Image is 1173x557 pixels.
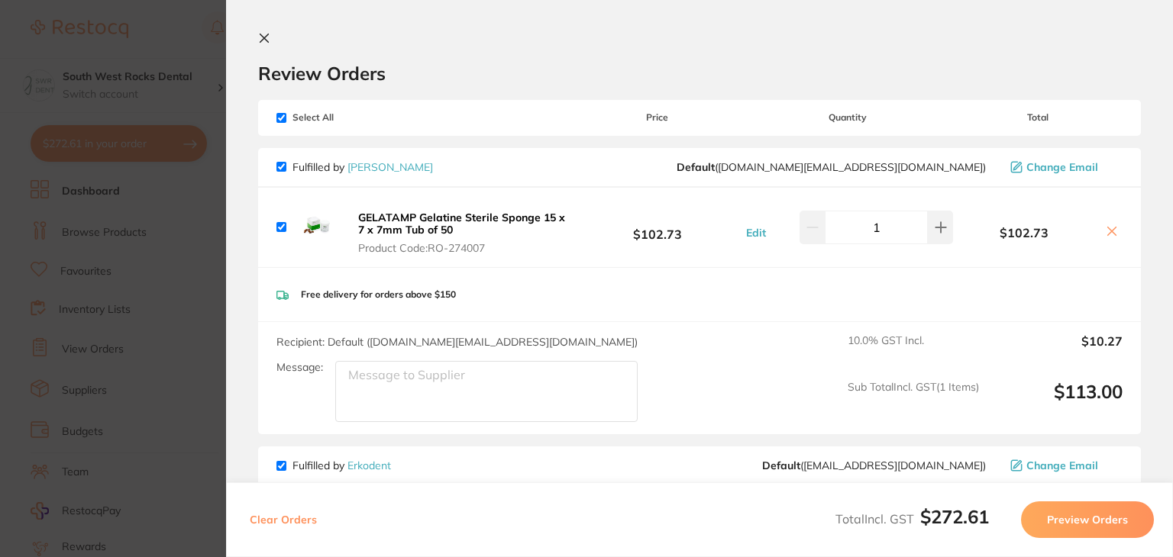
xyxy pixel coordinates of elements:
button: Clear Orders [245,501,322,538]
b: GELATAMP Gelatine Sterile Sponge 15 x 7 x 7mm Tub of 50 [358,211,565,237]
img: eW91N3YxbQ [292,203,341,252]
p: Fulfilled by [292,161,433,173]
button: Edit [742,226,771,240]
output: $10.27 [991,334,1123,368]
button: Change Email [1006,459,1123,472]
b: $272.61 [920,505,989,528]
button: Preview Orders [1021,501,1154,538]
b: $102.73 [573,213,742,241]
label: Message: [276,361,323,374]
span: 10.0 % GST Incl. [848,334,979,368]
span: Total Incl. GST [835,511,989,526]
button: Change Email [1006,160,1123,174]
button: GELATAMP Gelatine Sterile Sponge 15 x 7 x 7mm Tub of 50 Product Code:RO-274007 [354,211,573,255]
span: Product Code: RO-274007 [358,242,568,254]
span: Price [573,112,742,123]
span: Recipient: Default ( [DOMAIN_NAME][EMAIL_ADDRESS][DOMAIN_NAME] ) [276,335,638,349]
span: Sub Total Incl. GST ( 1 Items) [848,381,979,423]
span: Change Email [1026,161,1098,173]
span: support@erkodent.com.au [762,459,986,472]
span: Quantity [742,112,953,123]
a: [PERSON_NAME] [347,160,433,174]
output: $113.00 [991,381,1123,423]
b: Default [677,160,715,174]
span: customer.care@henryschein.com.au [677,161,986,173]
a: Erkodent [347,459,391,472]
span: Select All [276,112,429,123]
b: $102.73 [953,226,1095,240]
span: Change Email [1026,459,1098,472]
b: Default [762,459,800,472]
h2: Review Orders [258,62,1141,85]
span: Total [953,112,1123,123]
p: Free delivery for orders above $150 [301,289,456,300]
p: Fulfilled by [292,459,391,472]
